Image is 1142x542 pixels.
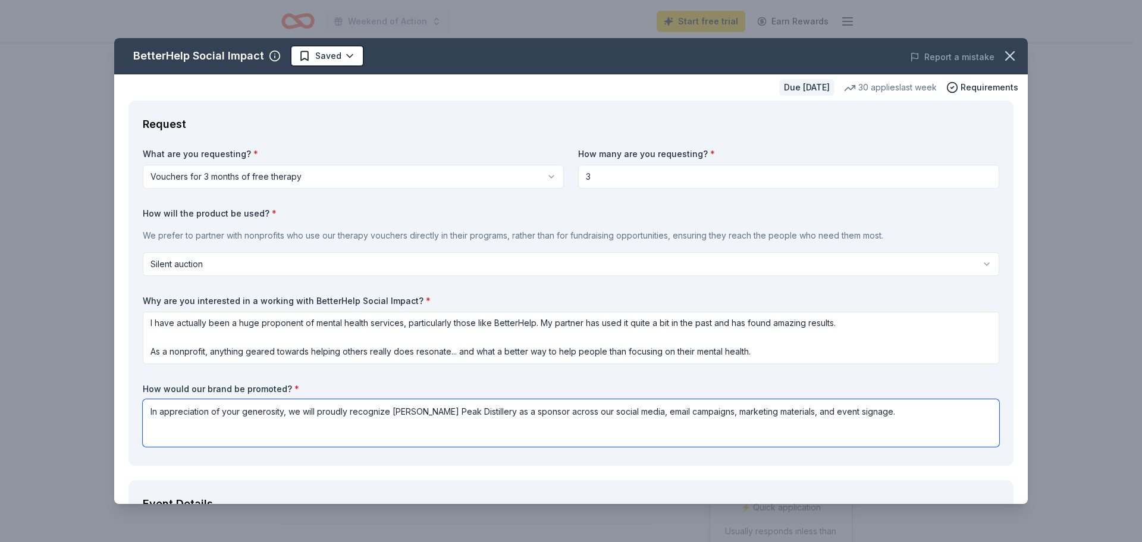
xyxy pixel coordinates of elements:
p: We prefer to partner with nonprofits who use our therapy vouchers directly in their programs, rat... [143,228,999,243]
button: Requirements [946,80,1018,95]
div: Request [143,115,999,134]
label: Why are you interested in a working with BetterHelp Social Impact? [143,295,999,307]
label: How would our brand be promoted? [143,383,999,395]
label: How will the product be used? [143,208,999,220]
button: Saved [290,45,364,67]
button: Report a mistake [910,50,994,64]
textarea: In appreciation of your generosity, we will proudly recognize [PERSON_NAME] Peak Distillery as a ... [143,399,999,447]
textarea: I have actually been a huge proponent of mental health services, particularly those like BetterHe... [143,312,999,364]
label: How many are you requesting? [578,148,999,160]
div: Due [DATE] [779,79,834,96]
div: Event Details [143,494,999,513]
span: Saved [315,49,341,63]
div: BetterHelp Social Impact [133,46,264,65]
div: 30 applies last week [844,80,937,95]
label: What are you requesting? [143,148,564,160]
span: Requirements [961,80,1018,95]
